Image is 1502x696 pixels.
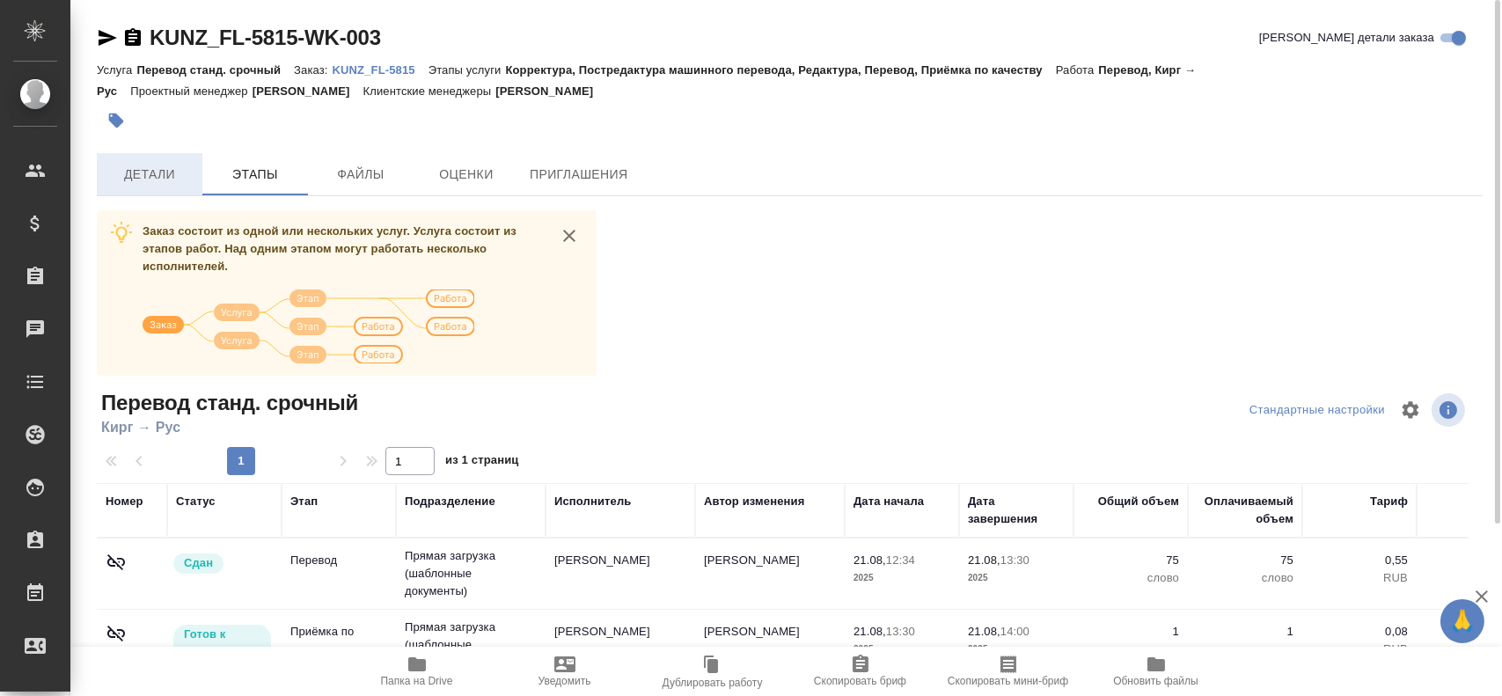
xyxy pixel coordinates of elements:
[294,63,332,77] p: Заказ:
[184,626,260,661] p: Готов к работе
[1259,29,1434,47] span: [PERSON_NAME] детали заказа
[530,164,628,186] span: Приглашения
[1082,623,1179,641] p: 1
[290,623,387,658] p: Приёмка по качеству
[136,63,294,77] p: Перевод станд. срочный
[854,493,924,510] div: Дата начала
[704,493,804,510] div: Автор изменения
[934,647,1082,696] button: Скопировать мини-бриф
[396,610,546,680] td: Прямая загрузка (шаблонные документы)
[1311,552,1408,569] p: 0,55
[814,675,906,687] span: Скопировать бриф
[319,164,403,186] span: Файлы
[506,63,1056,77] p: Корректура, Постредактура машинного перевода, Редактура, Перевод, Приёмка по качеству
[968,641,1065,658] p: 2025
[1311,641,1408,658] p: RUB
[1447,603,1477,640] span: 🙏
[968,553,1000,567] p: 21.08,
[396,538,546,609] td: Прямая загрузка (шаблонные документы)
[886,625,915,638] p: 13:30
[1197,552,1293,569] p: 75
[343,647,491,696] button: Папка на Drive
[184,554,213,572] p: Сдан
[1082,641,1179,658] p: слово
[886,553,915,567] p: 12:34
[176,493,216,510] div: Статус
[854,553,886,567] p: 21.08,
[1370,493,1408,510] div: Тариф
[1000,553,1029,567] p: 13:30
[1389,389,1432,431] span: Настроить таблицу
[491,647,639,696] button: Уведомить
[968,569,1065,587] p: 2025
[253,84,363,98] p: [PERSON_NAME]
[854,625,886,638] p: 21.08,
[290,493,318,510] div: Этап
[546,614,695,676] td: [PERSON_NAME]
[968,493,1065,528] div: Дата завершения
[554,493,632,510] div: Исполнитель
[854,641,950,658] p: 2025
[130,84,252,98] p: Проектный менеджер
[1432,393,1469,427] span: Посмотреть информацию
[854,569,950,587] p: 2025
[695,543,845,604] td: [PERSON_NAME]
[429,63,506,77] p: Этапы услуги
[556,223,582,249] button: close
[363,84,496,98] p: Клиентские менеджеры
[948,675,1068,687] span: Скопировать мини-бриф
[1311,623,1408,641] p: 0,08
[97,27,118,48] button: Скопировать ссылку для ЯМессенджера
[150,26,381,49] a: KUNZ_FL-5815-WK-003
[381,675,453,687] span: Папка на Drive
[1082,569,1179,587] p: слово
[1245,397,1389,424] div: split button
[97,63,136,77] p: Услуга
[1113,675,1198,687] span: Обновить файлы
[445,450,519,475] span: из 1 страниц
[787,647,934,696] button: Скопировать бриф
[97,417,358,438] span: Кирг → Рус
[1082,552,1179,569] p: 75
[546,543,695,604] td: [PERSON_NAME]
[143,224,517,273] span: Заказ состоит из одной или нескольких услуг. Услуга состоит из этапов работ. Над одним этапом мог...
[97,389,358,417] span: Перевод станд. срочный
[106,493,143,510] div: Номер
[107,164,192,186] span: Детали
[1056,63,1099,77] p: Работа
[1197,569,1293,587] p: слово
[968,625,1000,638] p: 21.08,
[290,552,387,569] p: Перевод
[1197,623,1293,641] p: 1
[1082,647,1230,696] button: Обновить файлы
[333,62,429,77] a: KUNZ_FL-5815
[424,164,509,186] span: Оценки
[695,614,845,676] td: [PERSON_NAME]
[639,647,787,696] button: Дублировать работу
[333,63,429,77] p: KUNZ_FL-5815
[495,84,606,98] p: [PERSON_NAME]
[97,101,136,140] button: Добавить тэг
[1197,641,1293,658] p: слово
[405,493,495,510] div: Подразделение
[1311,569,1408,587] p: RUB
[663,677,763,689] span: Дублировать работу
[539,675,591,687] span: Уведомить
[1000,625,1029,638] p: 14:00
[1197,493,1293,528] div: Оплачиваемый объем
[1440,599,1484,643] button: 🙏
[1098,493,1179,510] div: Общий объем
[122,27,143,48] button: Скопировать ссылку
[213,164,297,186] span: Этапы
